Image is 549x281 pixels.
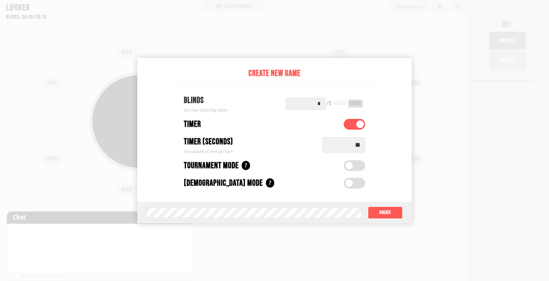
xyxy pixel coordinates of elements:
[184,107,228,113] div: Set your small/big blinds
[184,177,263,190] div: [DEMOGRAPHIC_DATA] Mode
[350,101,361,106] div: chips
[184,159,239,172] div: Tournament Mode
[242,161,250,170] div: ?
[184,94,228,107] div: Blinds
[184,135,233,148] div: Timer (seconds)
[184,148,316,155] div: Set amount of time per turn
[266,178,274,188] div: ?
[327,101,331,106] div: / 2
[368,207,403,219] button: Create
[172,67,377,80] div: Create New Game
[184,118,201,131] div: Timer
[334,101,347,106] div: cents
